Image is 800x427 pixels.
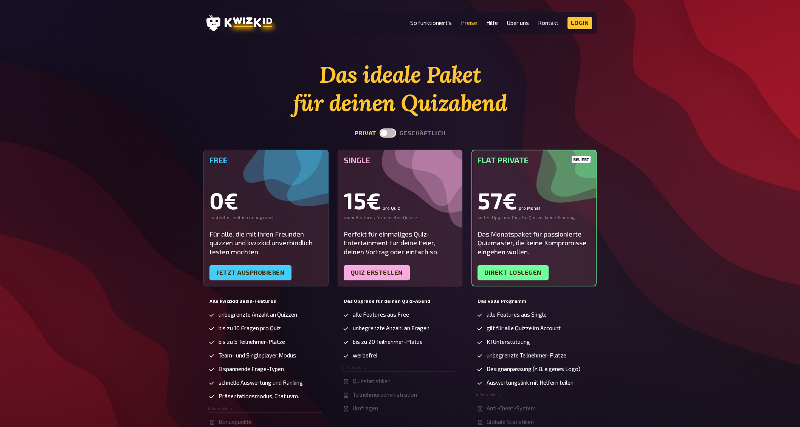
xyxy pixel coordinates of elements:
[383,206,400,210] small: pro Quiz
[209,156,322,165] h5: Free
[478,265,549,280] a: Direkt loslegen
[355,130,377,137] button: privat
[487,325,561,331] span: gilt für alle Quizze im Account
[209,265,291,280] a: Jetzt ausprobieren
[487,366,580,372] span: Designanpassung (z.B. eigenes Logo)
[478,189,591,212] div: 57€
[209,299,322,304] h5: Alle kwizkid Basis-Features
[478,299,591,304] h5: Das volle Programm
[486,20,498,26] a: Hilfe
[461,20,477,26] a: Preise
[478,156,591,165] h5: Flat Private
[567,17,592,29] a: Login
[353,339,423,345] span: bis zu 20 Teilnehmer-Plätze
[353,378,391,384] span: Quizstatistiken
[487,352,566,359] span: unbegrenzte Teilnehmer-Plätze
[487,339,530,345] span: KI Unterstützung
[219,325,281,331] span: bis zu 10 Fragen pro Quiz
[399,130,446,137] button: geschäftlich
[507,20,529,26] a: Über uns
[538,20,558,26] a: Kontakt
[476,393,501,397] span: In Entwicklung
[353,352,377,359] span: werbefrei
[219,419,252,425] span: Bonuspunkte
[219,366,284,372] span: 8 spannende Frage-Typen
[208,407,233,410] span: In Entwicklung
[209,215,322,221] div: kostenlos, zeitlich unbegrenzt
[487,405,536,412] span: Anti-Cheat-System
[344,299,457,304] h5: Das Upgrade für deinen Quiz-Abend
[219,393,299,399] span: Präsentationsmodus, Chat uvm.
[344,230,457,256] div: Perfekt für einmaliges Quiz-Entertainment für deine Feier, deinen Vortrag oder einfach so.
[353,311,409,318] span: alle Features aus Free
[487,419,534,425] span: Globale Statistiken
[344,215,457,221] div: mehr Features für einzelne Quizze
[487,311,547,318] span: alle Features aus Single
[353,325,429,331] span: unbegrenzte Anzahl an Fragen
[353,391,417,398] span: Teilnehmeradministration
[410,20,452,26] a: So funktioniert's
[209,189,322,212] div: 0€
[487,379,574,386] span: Auswertungslink mit Helfern teilen
[344,156,457,165] h5: Single
[219,379,303,386] span: schnelle Auswertung und Ranking
[344,265,410,280] a: Quiz erstellen
[219,352,296,359] span: Team- und Singleplayer Modus
[342,366,367,370] span: In Entwicklung
[344,189,457,212] div: 15€
[353,405,378,412] span: Umfragen
[519,206,540,210] small: pro Monat
[478,215,591,221] div: volles Upgrade für alle Quizze, keine Bindung
[219,339,285,345] span: bis zu 5 Teilnehmer-Plätze
[478,230,591,256] div: Das Monatspaket für passionierte Quizmaster, die keine Kompromisse eingehen wollen.
[203,60,597,117] h1: Das ideale Paket für deinen Quizabend
[209,230,322,256] div: Für alle, die mit ihren Freunden quizzen und kwizkid unverbindlich testen möchten.
[219,311,297,318] span: unbegrenzte Anzahl an Quizzen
